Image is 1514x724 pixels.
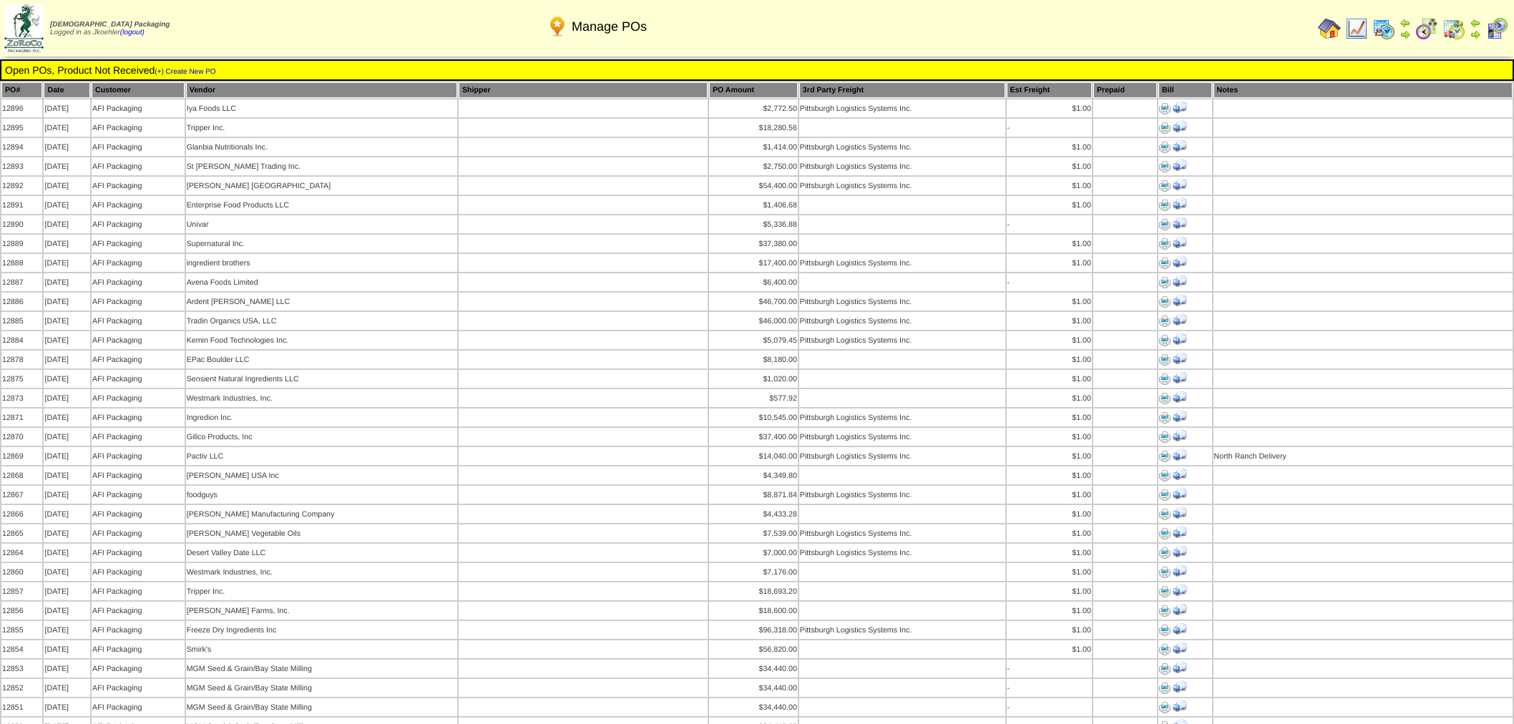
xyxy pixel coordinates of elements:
td: AFI Packaging [92,544,185,562]
div: $46,700.00 [710,298,797,306]
td: Kemin Food Technologies Inc. [186,331,457,349]
td: Pittsburgh Logistics Systems Inc. [799,409,1005,426]
td: Pittsburgh Logistics Systems Inc. [799,524,1005,542]
td: North Ranch Delivery [1213,447,1513,465]
div: $54,400.00 [710,182,797,190]
img: Print [1159,431,1171,443]
span: [DEMOGRAPHIC_DATA] Packaging [50,21,170,29]
td: 12885 [1,312,42,330]
img: Print Receiving Document [1173,255,1187,269]
td: Tripper Inc. [186,582,457,600]
div: $56,820.00 [710,645,797,654]
div: $37,400.00 [710,433,797,441]
td: [DATE] [44,563,90,581]
td: AFI Packaging [92,331,185,349]
td: 12893 [1,157,42,175]
td: AFI Packaging [92,235,185,253]
div: $34,440.00 [710,684,797,693]
td: 12894 [1,138,42,156]
td: [DATE] [44,235,90,253]
td: 12867 [1,486,42,504]
img: Print Receiving Document [1173,641,1187,655]
td: Enterprise Food Products LLC [186,196,457,214]
img: arrowleft.gif [1400,17,1411,29]
img: Print [1159,412,1171,424]
div: $1.00 [1007,433,1091,441]
td: [DATE] [44,505,90,523]
td: [DATE] [44,698,90,716]
div: $37,380.00 [710,240,797,248]
div: $18,600.00 [710,607,797,615]
img: Print Receiving Document [1173,332,1187,346]
td: [DATE] [44,524,90,542]
td: Ingredion Inc. [186,409,457,426]
td: 12890 [1,215,42,233]
div: $7,000.00 [710,549,797,557]
div: $1.00 [1007,568,1091,577]
div: $1.00 [1007,607,1091,615]
img: Print [1159,296,1171,308]
td: - [1007,679,1092,697]
img: Print [1159,258,1171,269]
td: [PERSON_NAME] Vegetable Oils [186,524,457,542]
td: Pittsburgh Logistics Systems Inc. [799,486,1005,504]
td: 12887 [1,273,42,291]
img: Print Receiving Document [1173,313,1187,327]
td: 12875 [1,370,42,388]
img: Print [1159,547,1171,559]
td: AFI Packaging [92,273,185,291]
div: $6,400.00 [710,278,797,287]
td: AFI Packaging [92,293,185,310]
td: AFI Packaging [92,563,185,581]
div: $96,318.00 [710,626,797,635]
th: Shipper [459,82,708,98]
td: Freeze Dry Ingredients Inc [186,621,457,639]
td: - [1007,119,1092,137]
div: $1.00 [1007,143,1091,152]
td: [DATE] [44,254,90,272]
img: Print Receiving Document [1173,429,1187,443]
td: AFI Packaging [92,351,185,368]
td: [DATE] [44,177,90,195]
div: $8,180.00 [710,356,797,364]
td: 12860 [1,563,42,581]
td: 12851 [1,698,42,716]
img: Print [1159,605,1171,617]
th: Date [44,82,90,98]
td: 12884 [1,331,42,349]
div: $10,545.00 [710,414,797,422]
div: $1.00 [1007,645,1091,654]
img: Print [1159,644,1171,655]
div: $1,414.00 [710,143,797,152]
td: AFI Packaging [92,389,185,407]
img: Print [1159,470,1171,481]
td: [DATE] [44,119,90,137]
div: $1.00 [1007,452,1091,461]
td: Pittsburgh Logistics Systems Inc. [799,621,1005,639]
th: Bill [1158,82,1212,98]
td: AFI Packaging [92,679,185,697]
td: Pittsburgh Logistics Systems Inc. [799,177,1005,195]
img: Print [1159,142,1171,153]
td: [DATE] [44,660,90,677]
td: AFI Packaging [92,582,185,600]
td: [DATE] [44,428,90,446]
div: $1,020.00 [710,375,797,383]
td: [DATE] [44,215,90,233]
img: Print Receiving Document [1173,602,1187,617]
td: [DATE] [44,621,90,639]
img: home.gif [1318,17,1341,40]
img: Print Receiving Document [1173,293,1187,308]
td: Pittsburgh Logistics Systems Inc. [799,312,1005,330]
img: Print Receiving Document [1173,371,1187,385]
td: Gillco Products, Inc [186,428,457,446]
div: $1.00 [1007,491,1091,499]
td: Ardent [PERSON_NAME] LLC [186,293,457,310]
img: Print Receiving Document [1173,409,1187,424]
td: Westmark Industries, Inc. [186,389,457,407]
img: zoroco-logo-small.webp [4,4,44,52]
div: $1.00 [1007,240,1091,248]
td: 12856 [1,602,42,620]
img: Print Receiving Document [1173,100,1187,114]
img: Print Receiving Document [1173,216,1187,230]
